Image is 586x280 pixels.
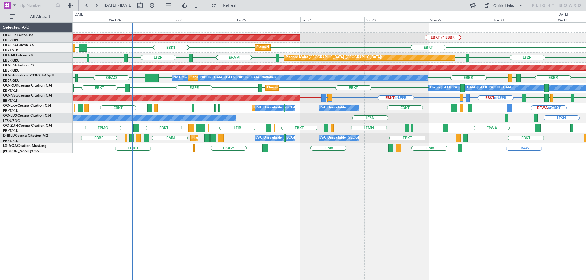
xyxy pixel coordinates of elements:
[3,54,33,57] a: OO-AIEFalcon 7X
[3,78,20,83] a: EBBR/BRU
[108,17,172,22] div: Wed 24
[3,119,20,123] a: LFSN/ENC
[493,17,557,22] div: Tue 30
[236,17,300,22] div: Fri 26
[3,134,15,138] span: D-IBLU
[3,68,20,73] a: EBBR/BRU
[172,17,236,22] div: Thu 25
[3,58,20,63] a: EBBR/BRU
[3,104,17,108] span: OO-LXA
[104,3,132,8] span: [DATE] - [DATE]
[3,74,54,77] a: OO-GPEFalcon 900EX EASy II
[3,124,52,128] a: OO-ZUNCessna Citation CJ4
[3,129,18,133] a: EBKT/KJK
[3,139,18,143] a: EBKT/KJK
[558,12,568,17] div: [DATE]
[254,103,325,112] div: Planned Maint Kortrijk-[GEOGRAPHIC_DATA]
[3,108,18,113] a: EBKT/KJK
[3,98,18,103] a: EBKT/KJK
[3,38,20,43] a: EBBR/BRU
[3,64,18,67] span: OO-LAH
[3,44,17,47] span: OO-FSX
[3,144,47,148] a: LX-AOACitation Mustang
[3,34,34,37] a: OO-ELKFalcon 8X
[16,15,64,19] span: All Aircraft
[3,124,18,128] span: OO-ZUN
[3,104,51,108] a: OO-LXACessna Citation CJ4
[3,149,39,153] a: [PERSON_NAME]/QSA
[3,144,17,148] span: LX-AOA
[3,84,18,87] span: OO-ROK
[208,1,245,10] button: Refresh
[493,3,514,9] div: Quick Links
[74,12,84,17] div: [DATE]
[481,1,526,10] button: Quick Links
[218,3,243,8] span: Refresh
[3,34,17,37] span: OO-ELK
[300,17,364,22] div: Sat 27
[3,94,18,97] span: OO-NSG
[3,94,52,97] a: OO-NSGCessna Citation CJ4
[7,12,66,22] button: All Aircraft
[267,83,338,92] div: Planned Maint Kortrijk-[GEOGRAPHIC_DATA]
[430,83,512,92] div: Owner [GEOGRAPHIC_DATA]-[GEOGRAPHIC_DATA]
[320,133,418,143] div: A/C Unavailable [GEOGRAPHIC_DATA]-[GEOGRAPHIC_DATA]
[364,17,429,22] div: Sun 28
[256,133,370,143] div: A/C Unavailable [GEOGRAPHIC_DATA] ([GEOGRAPHIC_DATA] National)
[3,88,18,93] a: EBKT/KJK
[3,44,34,47] a: OO-FSXFalcon 7X
[3,74,17,77] span: OO-GPE
[3,114,51,118] a: OO-LUXCessna Citation CJ4
[173,73,276,82] div: No Crew [GEOGRAPHIC_DATA] ([GEOGRAPHIC_DATA] National)
[3,48,18,53] a: EBKT/KJK
[256,103,370,112] div: A/C Unavailable [GEOGRAPHIC_DATA] ([GEOGRAPHIC_DATA] National)
[192,133,260,143] div: Planned Maint Nice ([GEOGRAPHIC_DATA])
[3,64,34,67] a: OO-LAHFalcon 7X
[44,17,108,22] div: Tue 23
[3,134,48,138] a: D-IBLUCessna Citation M2
[19,1,54,10] input: Trip Number
[3,84,52,87] a: OO-ROKCessna Citation CJ4
[320,103,346,112] div: A/C Unavailable
[286,53,382,62] div: Planned Maint [GEOGRAPHIC_DATA] ([GEOGRAPHIC_DATA])
[190,73,300,82] div: Planned Maint [GEOGRAPHIC_DATA] ([GEOGRAPHIC_DATA] National)
[256,43,327,52] div: Planned Maint Kortrijk-[GEOGRAPHIC_DATA]
[429,17,493,22] div: Mon 29
[3,114,17,118] span: OO-LUX
[3,54,16,57] span: OO-AIE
